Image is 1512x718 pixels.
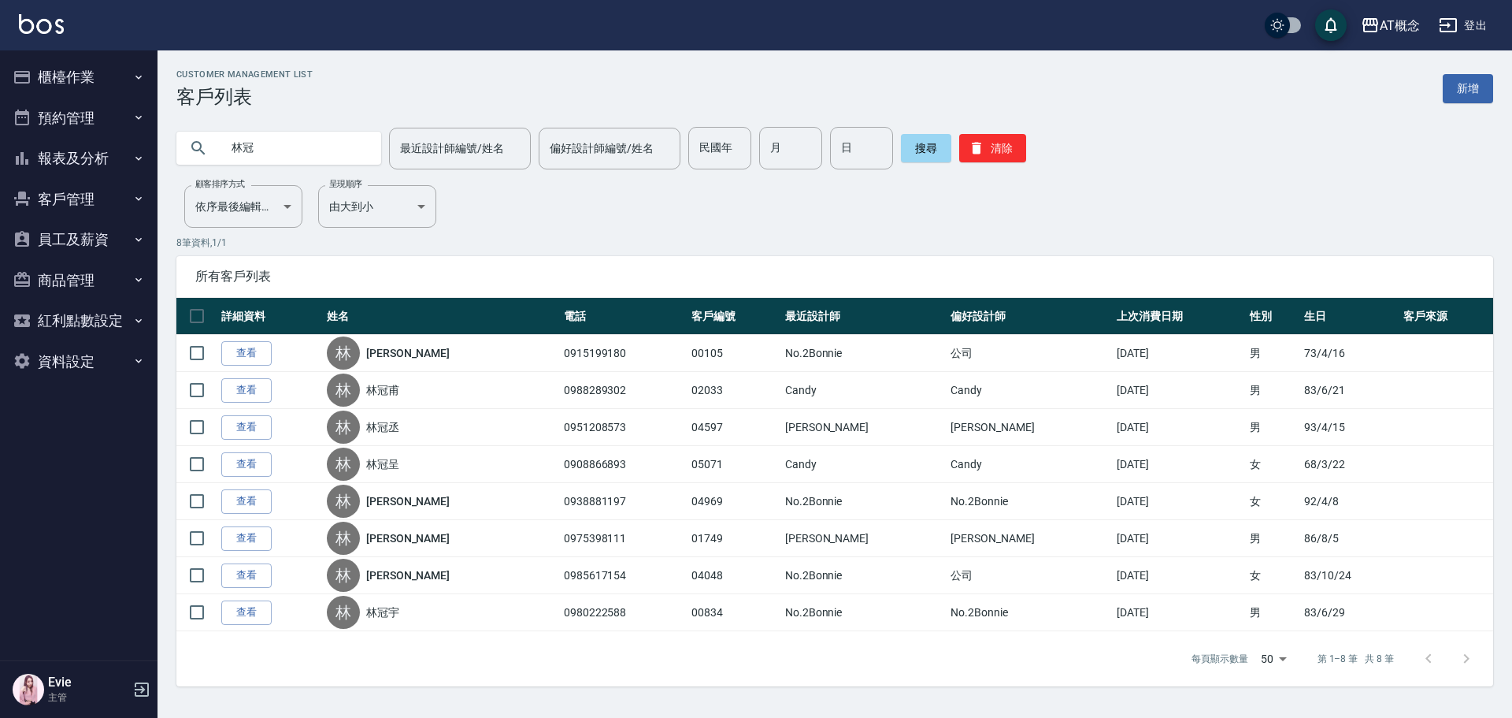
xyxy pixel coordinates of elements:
[6,219,151,260] button: 員工及薪資
[329,178,362,190] label: 呈現順序
[560,298,687,335] th: 電話
[366,567,450,583] a: [PERSON_NAME]
[1300,557,1399,594] td: 83/10/24
[1300,483,1399,520] td: 92/4/8
[221,378,272,403] a: 查看
[221,452,272,477] a: 查看
[1113,483,1247,520] td: [DATE]
[195,269,1474,285] span: 所有客戶列表
[1246,335,1300,372] td: 男
[221,601,272,625] a: 查看
[327,485,360,518] div: 林
[1246,483,1300,520] td: 女
[327,596,360,629] div: 林
[323,298,560,335] th: 姓名
[184,185,302,228] div: 依序最後編輯時間
[6,260,151,301] button: 商品管理
[1300,335,1399,372] td: 73/4/16
[6,300,151,341] button: 紅利點數設定
[781,335,947,372] td: No.2Bonnie
[781,483,947,520] td: No.2Bonnie
[6,341,151,382] button: 資料設定
[947,594,1113,631] td: No.2Bonnie
[327,374,360,407] div: 林
[176,236,1493,250] p: 8 筆資料, 1 / 1
[327,559,360,592] div: 林
[687,520,781,557] td: 01749
[1113,335,1247,372] td: [DATE]
[1443,74,1493,103] a: 新增
[560,409,687,446] td: 0951208573
[1380,16,1420,35] div: AT概念
[1300,372,1399,409] td: 83/6/21
[1246,372,1300,409] td: 男
[1317,652,1394,666] p: 第 1–8 筆 共 8 筆
[366,605,399,620] a: 林冠宇
[687,594,781,631] td: 00834
[560,335,687,372] td: 0915199180
[687,372,781,409] td: 02033
[560,372,687,409] td: 0988289302
[1315,9,1347,41] button: save
[366,456,399,472] a: 林冠呈
[687,557,781,594] td: 04048
[959,134,1026,162] button: 清除
[327,337,360,370] div: 林
[1246,409,1300,446] td: 男
[6,138,151,179] button: 報表及分析
[318,185,436,228] div: 由大到小
[1432,11,1493,40] button: 登出
[687,409,781,446] td: 04597
[176,86,313,108] h3: 客戶列表
[1300,594,1399,631] td: 83/6/29
[1246,557,1300,594] td: 女
[19,14,64,34] img: Logo
[1113,446,1247,483] td: [DATE]
[781,372,947,409] td: Candy
[781,446,947,483] td: Candy
[1246,520,1300,557] td: 男
[781,520,947,557] td: [PERSON_NAME]
[560,520,687,557] td: 0975398111
[176,69,313,80] h2: Customer Management List
[1113,594,1247,631] td: [DATE]
[1113,372,1247,409] td: [DATE]
[366,493,450,509] a: [PERSON_NAME]
[48,690,128,705] p: 主管
[687,298,781,335] th: 客戶編號
[560,446,687,483] td: 0908866893
[48,675,128,690] h5: Evie
[901,134,951,162] button: 搜尋
[327,411,360,444] div: 林
[947,372,1113,409] td: Candy
[781,594,947,631] td: No.2Bonnie
[1246,298,1300,335] th: 性別
[6,98,151,139] button: 預約管理
[781,409,947,446] td: [PERSON_NAME]
[13,674,44,705] img: Person
[221,489,272,514] a: 查看
[327,448,360,481] div: 林
[947,557,1113,594] td: 公司
[1300,520,1399,557] td: 86/8/5
[1300,409,1399,446] td: 93/4/15
[1113,409,1247,446] td: [DATE]
[947,446,1113,483] td: Candy
[6,179,151,220] button: 客戶管理
[560,483,687,520] td: 0938881197
[221,526,272,551] a: 查看
[687,335,781,372] td: 00105
[1113,520,1247,557] td: [DATE]
[366,530,450,546] a: [PERSON_NAME]
[366,382,399,398] a: 林冠甫
[1354,9,1426,42] button: AT概念
[560,557,687,594] td: 0985617154
[327,522,360,555] div: 林
[221,564,272,588] a: 查看
[1399,298,1493,335] th: 客戶來源
[1113,298,1247,335] th: 上次消費日期
[220,127,369,169] input: 搜尋關鍵字
[1113,557,1247,594] td: [DATE]
[221,341,272,366] a: 查看
[195,178,245,190] label: 顧客排序方式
